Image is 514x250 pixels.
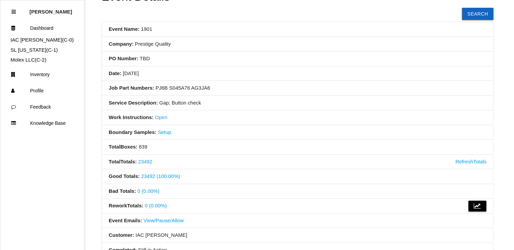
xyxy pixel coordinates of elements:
[102,51,493,66] li: TBD
[10,47,58,53] a: SL [US_STATE](C-1)
[137,188,159,194] a: 0 (0.00%)
[455,158,487,166] a: Refresh Totals
[109,26,140,32] b: Event Name:
[29,4,72,15] p: Thomas Sontag
[109,188,136,194] b: Bad Totals :
[0,66,84,83] a: Inventory
[109,114,153,120] b: Work Instructions:
[141,173,180,179] a: 23492 (100.00%)
[109,159,137,164] b: Total Totals :
[109,144,137,150] b: Total Boxes :
[102,96,493,111] li: Gap; Button check
[462,8,493,20] a: Search
[109,55,138,61] b: PO Number:
[10,37,74,43] a: IAC [PERSON_NAME](C-0)
[109,232,134,238] b: Customer:
[0,20,84,36] a: Dashboard
[12,4,16,20] div: Close
[102,140,493,155] li: 839
[102,66,493,81] li: [DATE]
[145,203,167,208] a: 0 (0.00%)
[0,115,84,131] a: Knowledge Base
[144,218,184,223] a: View/Pause/Allow
[102,228,493,243] li: IAC [PERSON_NAME]
[109,70,122,76] b: Date:
[109,100,158,106] b: Service Description:
[0,46,84,54] div: SL Tennessee's Dashboard
[109,203,143,208] b: Rework Totals :
[158,129,171,135] a: Setup
[10,57,46,63] a: Molex LLC(C-2)
[109,218,142,223] b: Event Emails:
[0,83,84,99] a: Profile
[155,114,167,120] a: Open
[109,41,133,47] b: Company:
[102,37,493,52] li: Prestige Quality
[0,99,84,115] a: Feedback
[102,81,493,96] li: PJ6B S045A76 AG3JA6
[0,56,84,64] div: Molex LLC's Dashboard
[102,22,493,37] li: 1901
[109,129,156,135] b: Boundary Samples:
[109,173,140,179] b: Good Totals :
[138,159,152,164] a: 23492
[0,36,84,44] div: IAC Alma's Dashboard
[109,85,154,91] b: Job Part Numbers:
